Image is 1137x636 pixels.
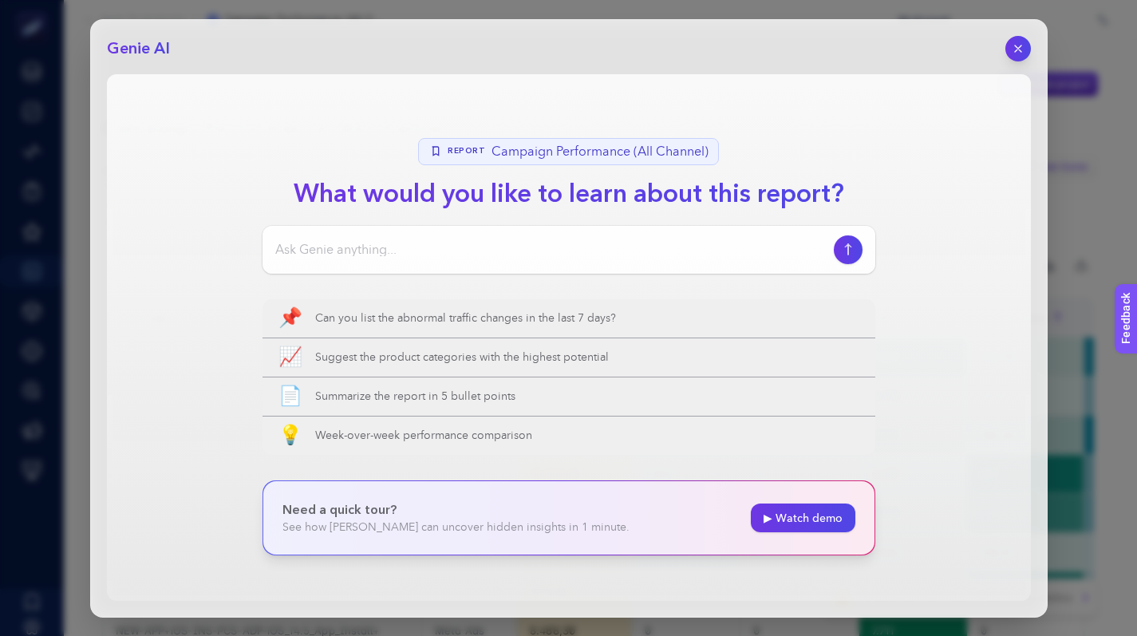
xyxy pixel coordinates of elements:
[278,348,302,367] span: 📈
[278,426,302,445] span: 💡
[275,240,827,259] input: Ask Genie anything...
[751,504,855,532] a: ▶ Watch demo
[281,175,857,213] h1: What would you like to learn about this report?
[10,5,61,18] span: Feedback
[278,309,302,328] span: 📌
[282,519,630,535] p: See how [PERSON_NAME] can uncover hidden insights in 1 minute.
[315,310,859,326] span: Can you list the abnormal traffic changes in the last 7 days?
[315,350,859,365] span: Suggest the product categories with the highest potential
[263,338,875,377] button: 📈Suggest the product categories with the highest potential
[263,417,875,455] button: 💡Week-over-week performance comparison
[315,389,859,405] span: Summarize the report in 5 bullet points
[263,299,875,338] button: 📌Can you list the abnormal traffic changes in the last 7 days?
[278,387,302,406] span: 📄
[448,145,485,157] span: Report
[315,428,859,444] span: Week-over-week performance comparison
[263,377,875,416] button: 📄Summarize the report in 5 bullet points
[492,142,709,161] span: Campaign Performance (All Channel)
[282,500,630,519] p: Need a quick tour?
[107,38,170,60] h2: Genie AI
